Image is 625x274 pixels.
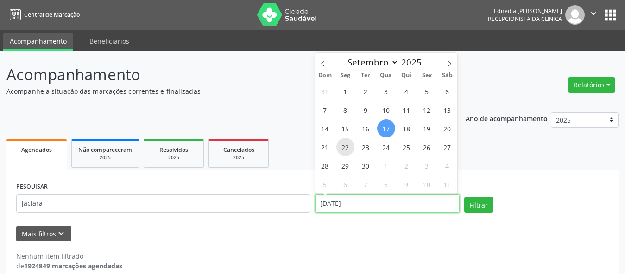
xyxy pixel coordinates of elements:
[336,82,354,100] span: Setembro 1, 2025
[396,72,417,78] span: Qui
[418,138,436,156] span: Setembro 26, 2025
[16,261,122,271] div: de
[3,33,73,51] a: Acompanhamento
[418,82,436,100] span: Setembro 5, 2025
[398,82,416,100] span: Setembro 4, 2025
[398,175,416,193] span: Outubro 9, 2025
[377,101,395,119] span: Setembro 10, 2025
[418,157,436,175] span: Outubro 3, 2025
[336,119,354,137] span: Setembro 15, 2025
[336,101,354,119] span: Setembro 8, 2025
[377,138,395,156] span: Setembro 24, 2025
[568,77,615,93] button: Relatórios
[398,119,416,137] span: Setembro 18, 2025
[56,228,66,239] i: keyboard_arrow_down
[316,175,334,193] span: Outubro 5, 2025
[357,138,375,156] span: Setembro 23, 2025
[398,138,416,156] span: Setembro 25, 2025
[585,5,602,25] button: 
[223,146,254,154] span: Cancelados
[151,154,197,161] div: 2025
[398,56,429,68] input: Year
[78,154,132,161] div: 2025
[418,101,436,119] span: Setembro 12, 2025
[215,154,262,161] div: 2025
[418,119,436,137] span: Setembro 19, 2025
[6,7,80,22] a: Central de Marcação
[438,119,456,137] span: Setembro 20, 2025
[316,157,334,175] span: Setembro 28, 2025
[16,226,71,242] button: Mais filtroskeyboard_arrow_down
[357,175,375,193] span: Outubro 7, 2025
[335,72,355,78] span: Seg
[437,72,457,78] span: Sáb
[438,101,456,119] span: Setembro 13, 2025
[398,157,416,175] span: Outubro 2, 2025
[316,138,334,156] span: Setembro 21, 2025
[377,157,395,175] span: Outubro 1, 2025
[565,5,585,25] img: img
[464,197,493,213] button: Filtrar
[377,175,395,193] span: Outubro 8, 2025
[588,8,599,19] i: 
[357,101,375,119] span: Setembro 9, 2025
[78,146,132,154] span: Não compareceram
[316,119,334,137] span: Setembro 14, 2025
[357,82,375,100] span: Setembro 2, 2025
[336,138,354,156] span: Setembro 22, 2025
[488,15,562,23] span: Recepcionista da clínica
[377,119,395,137] span: Setembro 17, 2025
[417,72,437,78] span: Sex
[336,175,354,193] span: Outubro 6, 2025
[6,63,435,86] p: Acompanhamento
[398,101,416,119] span: Setembro 11, 2025
[21,146,52,154] span: Agendados
[602,7,619,23] button: apps
[24,11,80,19] span: Central de Marcação
[418,175,436,193] span: Outubro 10, 2025
[24,261,122,270] strong: 1924849 marcações agendadas
[16,180,48,194] label: PESQUISAR
[316,101,334,119] span: Setembro 7, 2025
[83,33,136,49] a: Beneficiários
[16,251,122,261] div: Nenhum item filtrado
[355,72,376,78] span: Ter
[438,82,456,100] span: Setembro 6, 2025
[357,157,375,175] span: Setembro 30, 2025
[315,72,335,78] span: Dom
[336,157,354,175] span: Setembro 29, 2025
[438,157,456,175] span: Outubro 4, 2025
[315,194,460,213] input: Selecione um intervalo
[343,56,399,69] select: Month
[438,175,456,193] span: Outubro 11, 2025
[6,86,435,96] p: Acompanhe a situação das marcações correntes e finalizadas
[377,82,395,100] span: Setembro 3, 2025
[488,7,562,15] div: Ednedja [PERSON_NAME]
[16,194,310,213] input: Nome, código do beneficiário ou CPF
[316,82,334,100] span: Agosto 31, 2025
[376,72,396,78] span: Qua
[438,138,456,156] span: Setembro 27, 2025
[159,146,188,154] span: Resolvidos
[466,112,548,124] p: Ano de acompanhamento
[357,119,375,137] span: Setembro 16, 2025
